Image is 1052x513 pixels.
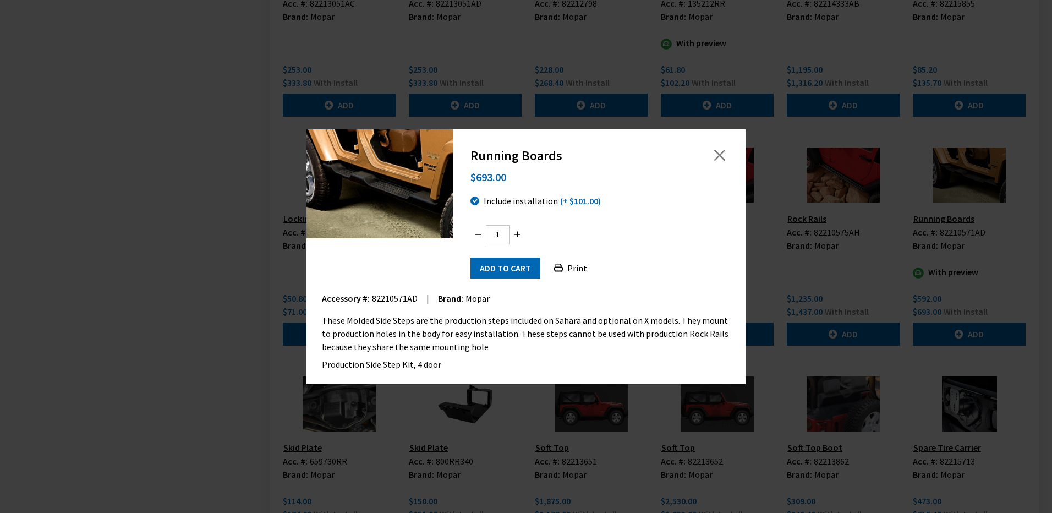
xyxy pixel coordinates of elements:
h2: Running Boards [470,147,683,165]
label: Brand: [438,292,463,305]
button: Add to cart [470,258,540,279]
div: These Molded Side Steps are the production steps included on Sahara and optional on X models. The... [322,314,730,353]
div: Production Side Step Kit, 4 door [322,358,730,371]
button: Print [545,258,596,279]
div: $693.00 [470,165,728,190]
img: Image for Running Boards [306,129,453,238]
span: 82210571AD [372,293,418,304]
span: Mopar [465,293,490,304]
span: (+ $101.00) [560,195,601,206]
button: Close [711,147,728,163]
span: Include installation [484,195,558,206]
label: Accessory #: [322,292,370,305]
span: | [426,293,429,304]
